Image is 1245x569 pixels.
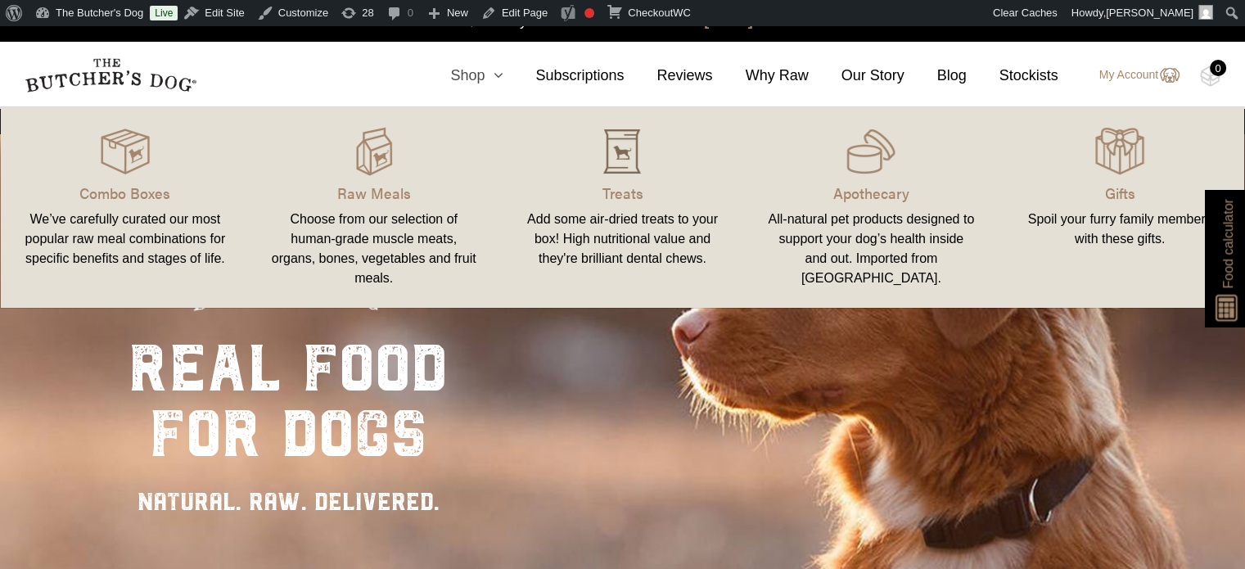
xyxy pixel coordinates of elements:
[269,210,479,288] div: Choose from our selection of human-grade muscle meats, organs, bones, vegetables and fruit meals.
[766,182,976,204] p: Apothecary
[747,124,995,291] a: Apothecary All-natural pet products designed to support your dog’s health inside and out. Importe...
[1200,65,1220,87] img: TBD_Cart-Empty.png
[1083,65,1180,85] a: My Account
[904,65,967,87] a: Blog
[1,124,250,291] a: Combo Boxes We’ve carefully curated our most popular raw meal combinations for specific benefits ...
[1210,60,1226,76] div: 0
[967,65,1058,87] a: Stockists
[766,210,976,288] div: All-natural pet products designed to support your dog’s health inside and out. Imported from [GEO...
[1015,210,1225,249] div: Spoil your furry family members with these gifts.
[498,124,747,291] a: Treats Add some air-dried treats to your box! High nutritional value and they're brilliant dental...
[250,124,498,291] a: Raw Meals Choose from our selection of human-grade muscle meats, organs, bones, vegetables and fr...
[809,65,904,87] a: Our Story
[518,210,728,269] div: Add some air-dried treats to your box! High nutritional value and they're brilliant dental chews.
[598,127,647,176] img: NewTBD_Treats_Hover.png
[150,6,178,20] a: Live
[1218,199,1238,288] span: Food calculator
[269,182,479,204] p: Raw Meals
[1217,10,1229,29] a: close
[503,65,624,87] a: Subscriptions
[417,65,503,87] a: Shop
[584,8,594,18] div: Focus keyphrase not set
[624,65,712,87] a: Reviews
[518,182,728,204] p: Treats
[1015,182,1225,204] p: Gifts
[129,483,448,520] div: NATURAL. RAW. DELIVERED.
[20,210,230,269] div: We’ve carefully curated our most popular raw meal combinations for specific benefits and stages o...
[995,124,1244,291] a: Gifts Spoil your furry family members with these gifts.
[1106,7,1193,19] span: [PERSON_NAME]
[20,182,230,204] p: Combo Boxes
[129,336,448,467] div: real food for dogs
[713,65,809,87] a: Why Raw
